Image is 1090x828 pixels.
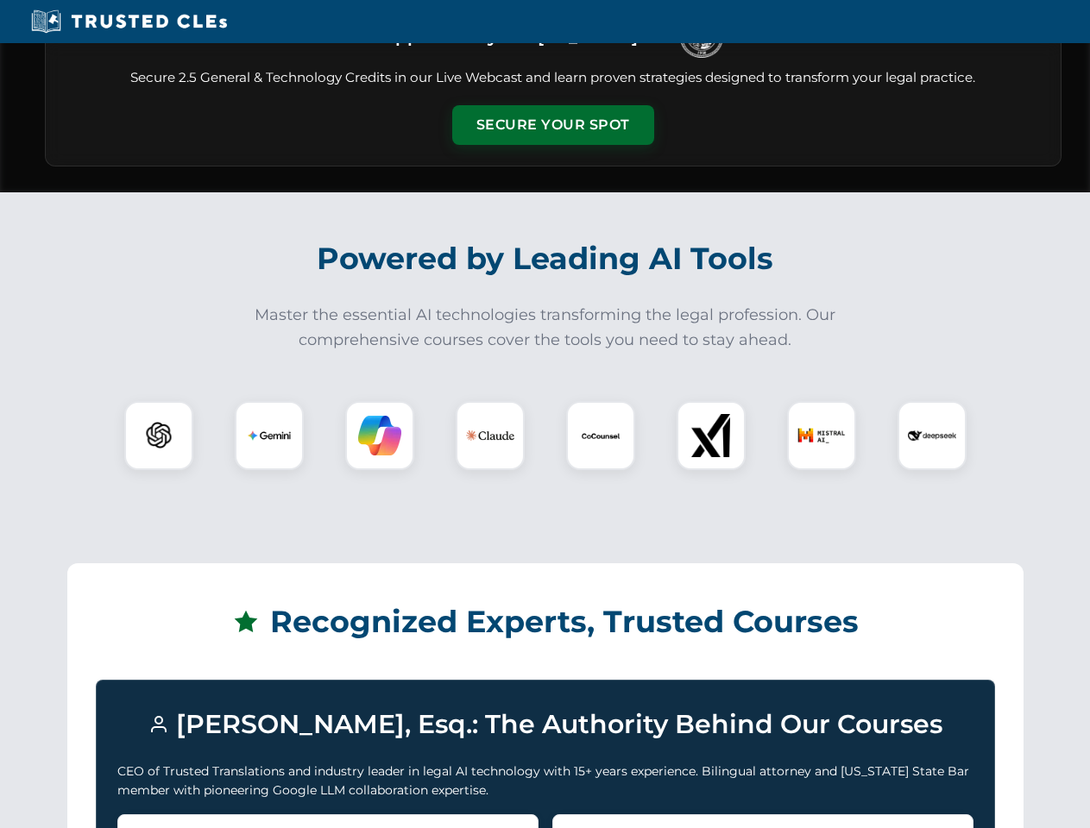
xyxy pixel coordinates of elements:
[117,701,973,748] h3: [PERSON_NAME], Esq.: The Authority Behind Our Courses
[134,411,184,461] img: ChatGPT Logo
[797,411,846,460] img: Mistral AI Logo
[26,9,232,34] img: Trusted CLEs
[452,105,654,145] button: Secure Your Spot
[566,401,635,470] div: CoCounsel
[677,401,746,470] div: xAI
[908,411,956,460] img: DeepSeek Logo
[345,401,414,470] div: Copilot
[243,303,847,353] p: Master the essential AI technologies transforming the legal profession. Our comprehensive courses...
[117,762,973,800] p: CEO of Trusted Translations and industry leader in legal AI technology with 15+ years experience....
[248,414,291,457] img: Gemini Logo
[456,401,525,470] div: Claude
[67,229,1024,289] h2: Powered by Leading AI Tools
[124,401,193,470] div: ChatGPT
[579,414,622,457] img: CoCounsel Logo
[96,592,995,652] h2: Recognized Experts, Trusted Courses
[358,414,401,457] img: Copilot Logo
[898,401,967,470] div: DeepSeek
[235,401,304,470] div: Gemini
[690,414,733,457] img: xAI Logo
[466,411,514,460] img: Claude Logo
[787,401,856,470] div: Mistral AI
[66,68,1040,88] p: Secure 2.5 General & Technology Credits in our Live Webcast and learn proven strategies designed ...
